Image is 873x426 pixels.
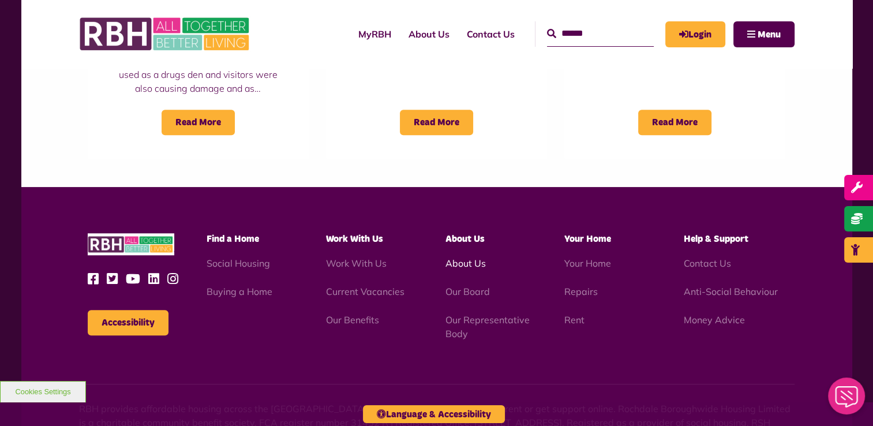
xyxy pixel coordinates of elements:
[684,286,778,297] a: Anti-Social Behaviour
[638,110,711,135] span: Read More
[564,234,611,244] span: Your Home
[758,30,781,39] span: Menu
[88,310,168,335] button: Accessibility
[79,12,252,57] img: RBH
[665,21,725,47] a: MyRBH
[445,314,529,339] a: Our Representative Body
[684,257,731,269] a: Contact Us
[547,21,654,46] input: Search
[326,257,387,269] a: Work With Us
[326,286,404,297] a: Current Vacancies
[564,286,598,297] a: Repairs
[326,314,379,326] a: Our Benefits
[162,110,235,135] span: Read More
[350,18,400,50] a: MyRBH
[111,54,286,95] p: Customer evicted after her home was used as a drugs den and visitors were also causing damage and...
[733,21,795,47] button: Navigation
[207,257,270,269] a: Social Housing - open in a new tab
[363,405,505,423] button: Language & Accessibility
[684,234,748,244] span: Help & Support
[326,234,383,244] span: Work With Us
[445,257,485,269] a: About Us
[207,234,259,244] span: Find a Home
[564,257,611,269] a: Your Home
[458,18,523,50] a: Contact Us
[88,233,174,256] img: RBH
[445,234,484,244] span: About Us
[821,374,873,426] iframe: Netcall Web Assistant for live chat
[207,286,272,297] a: Buying a Home
[400,18,458,50] a: About Us
[684,314,745,326] a: Money Advice
[564,314,585,326] a: Rent
[400,110,473,135] span: Read More
[445,286,489,297] a: Our Board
